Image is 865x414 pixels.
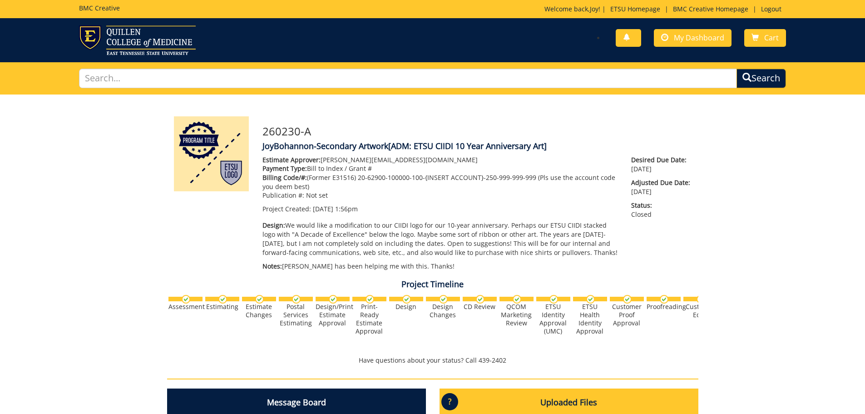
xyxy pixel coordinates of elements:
img: checkmark [292,295,301,304]
span: Not set [306,191,328,200]
a: BMC Creative Homepage [668,5,753,13]
div: Design/Print Estimate Approval [316,303,350,327]
div: QCOM Marketing Review [499,303,534,327]
a: ETSU Homepage [606,5,665,13]
img: checkmark [182,295,190,304]
div: ETSU Identity Approval (UMC) [536,303,570,335]
span: Adjusted Due Date: [631,178,691,187]
div: ETSU Health Identity Approval [573,303,607,335]
p: Welcome back, ! | | | [544,5,786,14]
p: [DATE] [631,178,691,196]
img: Product featured image [174,116,249,191]
span: Payment Type: [262,164,307,173]
p: Closed [631,201,691,219]
p: We would like a modification to our CIIDI logo for our 10-year anniversary. Perhaps our ETSU CIID... [262,221,618,257]
div: Print-Ready Estimate Approval [352,303,386,335]
a: Joy [590,5,598,13]
img: ETSU logo [79,25,196,55]
img: checkmark [513,295,521,304]
img: checkmark [402,295,411,304]
div: Design [389,303,423,311]
span: Publication #: [262,191,304,200]
span: [DATE] 1:56pm [313,205,358,213]
span: My Dashboard [674,33,724,43]
a: Cart [744,29,786,47]
span: Billing Code/#: [262,173,307,182]
img: checkmark [697,295,705,304]
div: Estimating [205,303,239,311]
h5: BMC Creative [79,5,120,11]
img: checkmark [439,295,448,304]
input: Search... [79,69,737,88]
span: Estimate Approver: [262,155,321,164]
h3: 260230-A [262,125,692,137]
p: (Former E31516) 20-62900-100000-100-{INSERT ACCOUNT}-250-999-999-999 (Pls use the account code yo... [262,173,618,191]
p: [PERSON_NAME] [EMAIL_ADDRESS][DOMAIN_NAME] [262,155,618,165]
div: Estimate Changes [242,303,276,319]
div: CD Review [463,303,497,311]
span: [ADM: ETSU CIIDI 10 Year Anniversary Art] [388,140,547,151]
button: Search [736,69,786,88]
span: Notes: [262,262,282,270]
div: Proofreading [647,303,681,311]
a: Logout [756,5,786,13]
h4: JoyBohannon-Secondary Artwork [262,142,692,151]
img: checkmark [660,295,668,304]
div: Assessment [168,303,203,311]
img: checkmark [255,295,264,304]
p: Have questions about your status? Call 439-2402 [167,356,698,365]
p: Bill to Index / Grant # [262,164,618,173]
span: Design: [262,221,285,229]
span: Status: [631,201,691,210]
a: My Dashboard [654,29,732,47]
p: [DATE] [631,155,691,174]
img: checkmark [218,295,227,304]
img: checkmark [623,295,632,304]
img: checkmark [329,295,337,304]
div: Customer Edits [683,303,717,319]
img: checkmark [549,295,558,304]
img: checkmark [586,295,595,304]
img: checkmark [476,295,484,304]
img: checkmark [366,295,374,304]
h4: Project Timeline [167,280,698,289]
div: Customer Proof Approval [610,303,644,327]
div: Design Changes [426,303,460,319]
span: Desired Due Date: [631,155,691,165]
span: Project Created: [262,205,311,213]
span: Cart [764,33,779,43]
p: ? [441,393,458,410]
div: Postal Services Estimating [279,303,313,327]
p: [PERSON_NAME] has been helping me with this. Thanks! [262,262,618,271]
